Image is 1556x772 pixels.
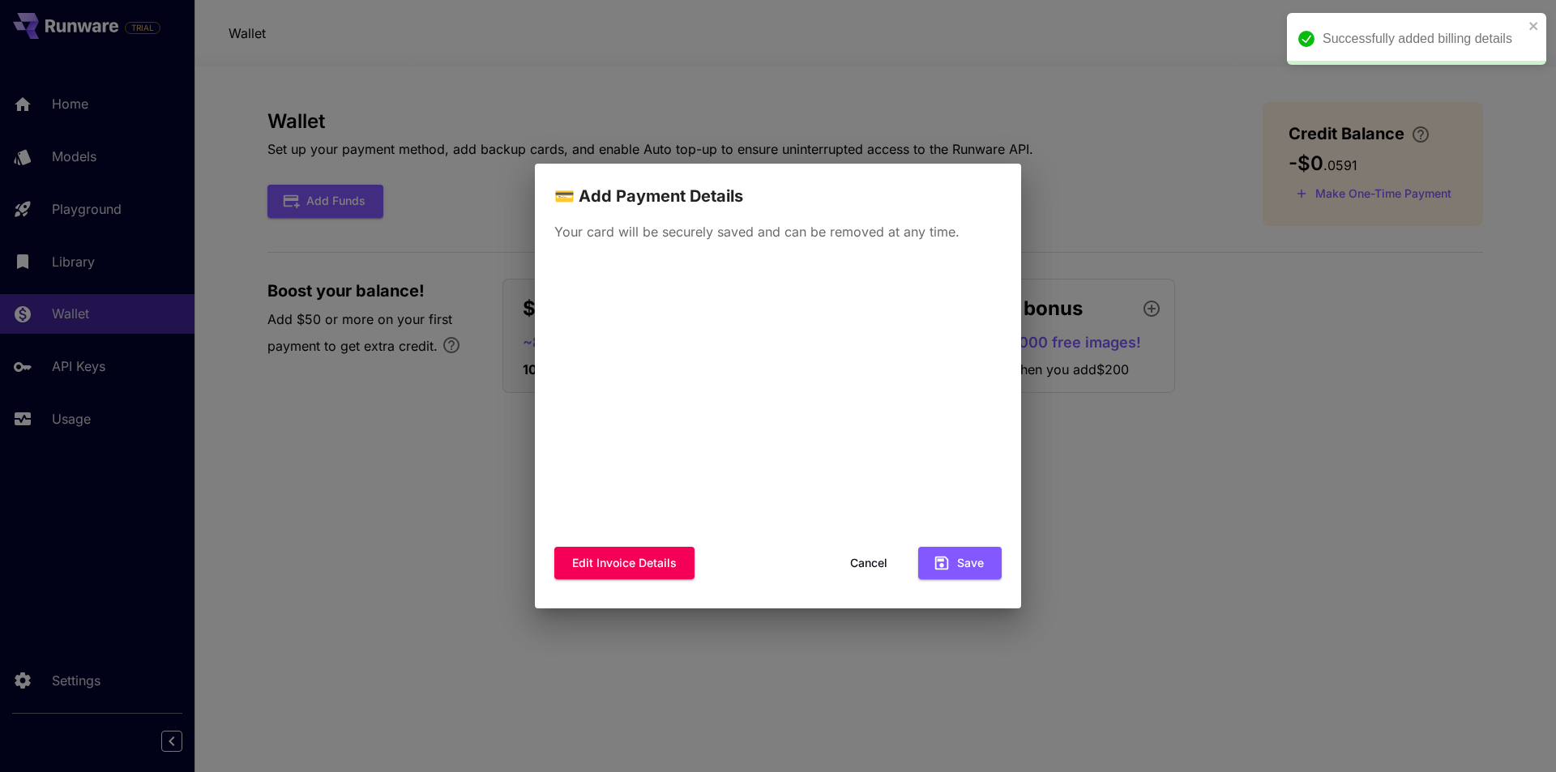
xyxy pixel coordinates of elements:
button: Cancel [832,547,905,580]
h2: 💳 Add Payment Details [535,164,1021,209]
div: Successfully added billing details [1323,29,1524,49]
p: Your card will be securely saved and can be removed at any time. [554,222,1002,241]
button: Save [918,547,1002,580]
button: Edit invoice details [554,547,695,580]
button: close [1528,19,1540,32]
iframe: Cadre de saisie sécurisé pour le paiement [551,258,1005,537]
